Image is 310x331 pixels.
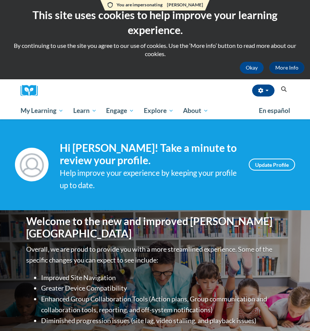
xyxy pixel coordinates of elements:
[16,102,68,119] a: My Learning
[179,102,214,119] a: About
[139,102,179,119] a: Explore
[259,107,290,114] span: En español
[21,85,43,96] a: Cox Campus
[21,106,63,115] span: My Learning
[252,85,275,96] button: Account Settings
[68,102,102,119] a: Learn
[60,167,238,191] div: Help improve your experience by keeping your profile up to date.
[60,142,238,167] h4: Hi [PERSON_NAME]! Take a minute to review your profile.
[6,7,304,38] h2: This site uses cookies to help improve your learning experience.
[280,301,304,325] iframe: Button to launch messaging window
[144,106,174,115] span: Explore
[249,159,295,171] a: Update Profile
[15,148,49,181] img: Profile Image
[240,62,264,74] button: Okay
[269,62,304,74] a: More Info
[21,85,43,96] img: Logo brand
[41,272,284,283] li: Improved Site Navigation
[278,85,289,94] button: Search
[183,106,208,115] span: About
[106,106,134,115] span: Engage
[41,283,284,294] li: Greater Device Compatibility
[73,106,97,115] span: Learn
[254,103,295,119] a: En español
[101,102,139,119] a: Engage
[6,42,304,58] p: By continuing to use the site you agree to our use of cookies. Use the ‘More info’ button to read...
[41,315,284,326] li: Diminished progression issues (site lag, video stalling, and playback issues)
[26,244,284,266] p: Overall, we are proud to provide you with a more streamlined experience. Some of the specific cha...
[15,102,295,119] div: Main menu
[26,215,284,240] h1: Welcome to the new and improved [PERSON_NAME][GEOGRAPHIC_DATA]
[41,294,284,315] li: Enhanced Group Collaboration Tools (Action plans, Group communication and collaboration tools, re...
